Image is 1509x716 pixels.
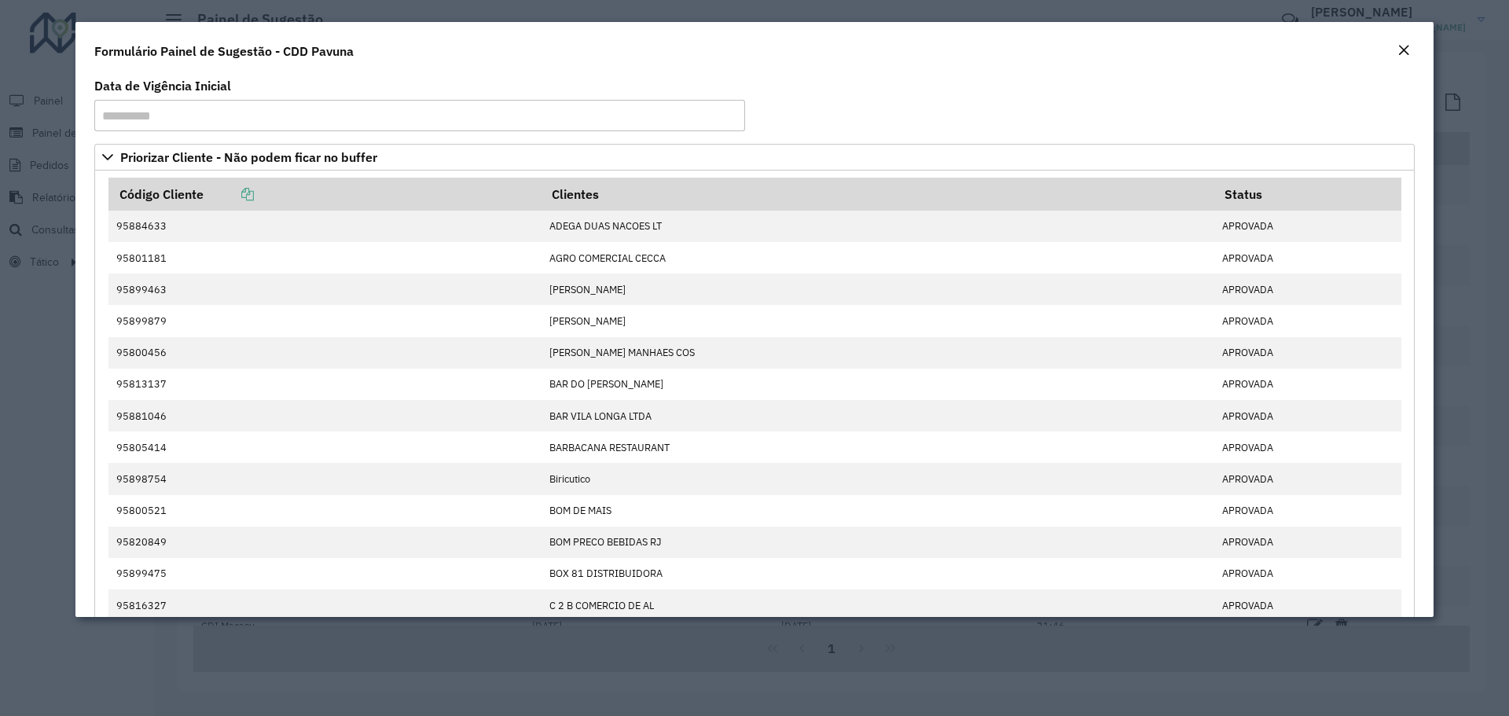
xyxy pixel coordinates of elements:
[541,589,1213,621] td: C 2 B COMERCIO DE AL
[94,42,354,61] h4: Formulário Painel de Sugestão - CDD Pavuna
[108,242,542,274] td: 95801181
[541,211,1213,242] td: ADEGA DUAS NACOES LT
[94,76,231,95] label: Data de Vigência Inicial
[1393,41,1415,61] button: Close
[541,495,1213,527] td: BOM DE MAIS
[541,178,1213,211] th: Clientes
[1213,400,1401,431] td: APROVADA
[108,431,542,463] td: 95805414
[1213,589,1401,621] td: APROVADA
[108,495,542,527] td: 95800521
[541,558,1213,589] td: BOX 81 DISTRIBUIDORA
[1213,431,1401,463] td: APROVADA
[1213,558,1401,589] td: APROVADA
[1213,463,1401,494] td: APROVADA
[108,274,542,305] td: 95899463
[1213,305,1401,336] td: APROVADA
[108,337,542,369] td: 95800456
[1213,495,1401,527] td: APROVADA
[1213,211,1401,242] td: APROVADA
[108,178,542,211] th: Código Cliente
[541,242,1213,274] td: AGRO COMERCIAL CECCA
[541,369,1213,400] td: BAR DO [PERSON_NAME]
[1213,527,1401,558] td: APROVADA
[108,527,542,558] td: 95820849
[204,186,254,202] a: Copiar
[108,463,542,494] td: 95898754
[541,337,1213,369] td: [PERSON_NAME] MANHAES COS
[108,400,542,431] td: 95881046
[541,527,1213,558] td: BOM PRECO BEBIDAS RJ
[1213,242,1401,274] td: APROVADA
[108,369,542,400] td: 95813137
[108,305,542,336] td: 95899879
[1213,178,1401,211] th: Status
[541,400,1213,431] td: BAR VILA LONGA LTDA
[541,431,1213,463] td: BARBACANA RESTAURANT
[1213,337,1401,369] td: APROVADA
[108,211,542,242] td: 95884633
[541,305,1213,336] td: [PERSON_NAME]
[108,589,542,621] td: 95816327
[541,274,1213,305] td: [PERSON_NAME]
[541,463,1213,494] td: Biricutico
[94,144,1415,171] a: Priorizar Cliente - Não podem ficar no buffer
[108,558,542,589] td: 95899475
[1213,369,1401,400] td: APROVADA
[1397,44,1410,57] em: Fechar
[1213,274,1401,305] td: APROVADA
[120,151,377,163] span: Priorizar Cliente - Não podem ficar no buffer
